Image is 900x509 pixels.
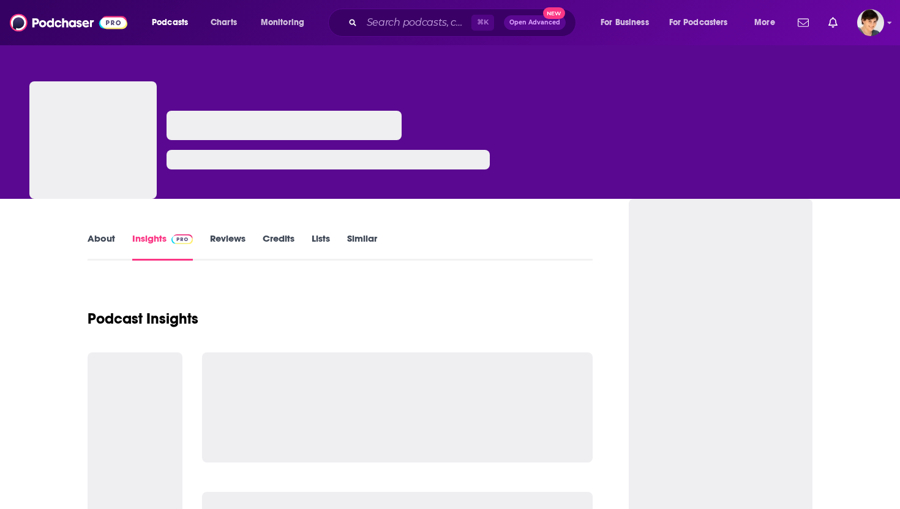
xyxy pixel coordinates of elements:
span: Logged in as bethwouldknow [857,9,884,36]
button: open menu [592,13,664,32]
span: For Business [601,14,649,31]
button: open menu [143,13,204,32]
span: ⌘ K [471,15,494,31]
span: Charts [211,14,237,31]
span: New [543,7,565,19]
span: Podcasts [152,14,188,31]
h1: Podcast Insights [88,310,198,328]
img: Podchaser Pro [171,234,193,244]
a: InsightsPodchaser Pro [132,232,193,261]
img: User Profile [857,9,884,36]
button: open menu [252,13,320,32]
a: Credits [263,232,294,261]
a: Similar [347,232,377,261]
span: For Podcasters [669,14,728,31]
a: Charts [203,13,244,32]
input: Search podcasts, credits, & more... [362,13,471,32]
a: About [88,232,115,261]
button: open menu [746,13,790,32]
a: Show notifications dropdown [793,12,814,33]
button: open menu [661,13,746,32]
a: Lists [312,232,330,261]
span: Monitoring [261,14,304,31]
a: Show notifications dropdown [823,12,842,33]
img: Podchaser - Follow, Share and Rate Podcasts [10,11,127,34]
span: More [754,14,775,31]
button: Show profile menu [857,9,884,36]
button: Open AdvancedNew [504,15,566,30]
a: Reviews [210,232,246,261]
div: Search podcasts, credits, & more... [340,9,588,37]
span: Open Advanced [509,20,560,26]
